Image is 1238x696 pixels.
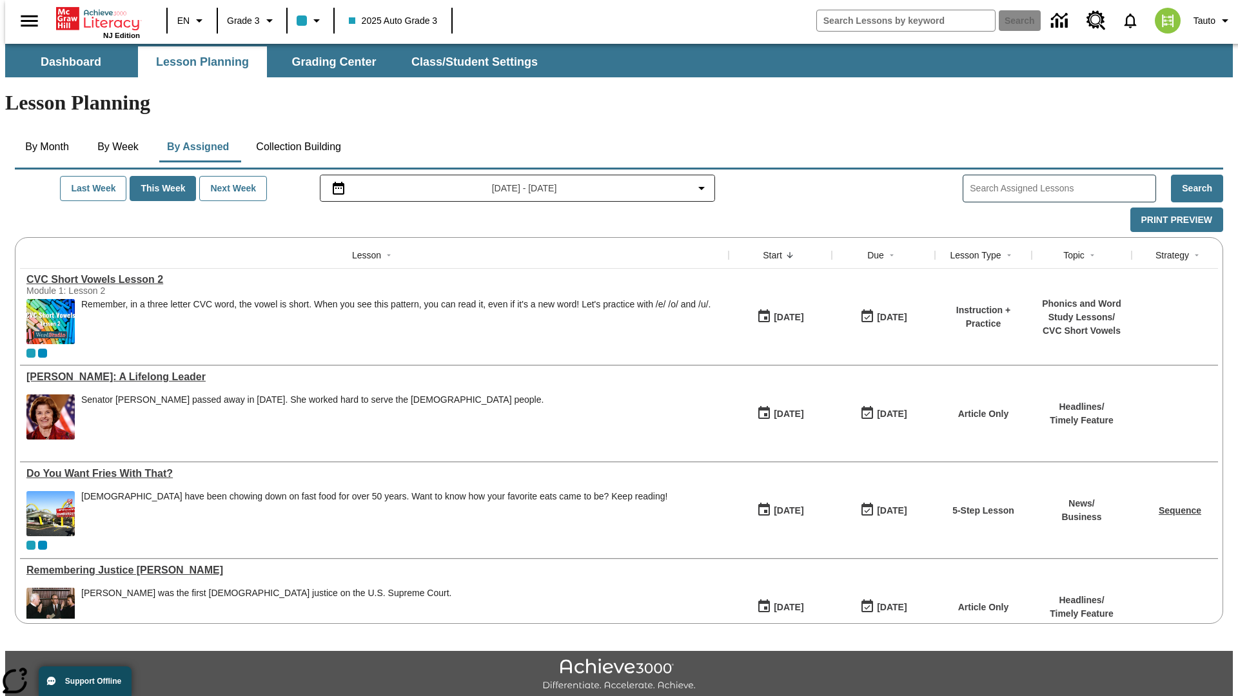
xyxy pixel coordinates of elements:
[1155,249,1189,262] div: Strategy
[86,131,150,162] button: By Week
[774,599,803,615] div: [DATE]
[5,44,1233,77] div: SubNavbar
[199,176,267,201] button: Next Week
[1050,594,1114,607] p: Headlines /
[1159,505,1201,516] a: Sequence
[6,46,135,77] button: Dashboard
[157,131,239,162] button: By Assigned
[1114,4,1147,37] a: Notifications
[246,131,351,162] button: Collection Building
[26,468,722,479] a: Do You Want Fries With That?, Lessons
[81,394,544,440] div: Senator Dianne Feinstein passed away in September 2023. She worked hard to serve the American peo...
[103,32,140,39] span: NJ Edition
[81,588,451,633] div: Sandra Day O'Connor was the first female justice on the U.S. Supreme Court.
[352,249,381,262] div: Lesson
[26,565,722,576] a: Remembering Justice O'Connor, Lessons
[1147,4,1188,37] button: Select a new avatar
[381,247,397,263] button: Sort
[81,588,451,599] div: [PERSON_NAME] was the first [DEMOGRAPHIC_DATA] justice on the U.S. Supreme Court.
[60,176,126,201] button: Last Week
[877,309,907,325] div: [DATE]
[1061,497,1101,510] p: News /
[26,274,722,285] a: CVC Short Vowels Lesson 2, Lessons
[326,180,710,196] button: Select the date range menu item
[856,595,911,619] button: 09/19/25: Last day the lesson can be accessed
[81,491,667,536] div: Americans have been chowing down on fast food for over 50 years. Want to know how your favorite e...
[39,666,132,696] button: Support Offline
[81,299,711,344] div: Remember, in a three letter CVC word, the vowel is short. When you see this pattern, you can read...
[5,91,1233,115] h1: Lesson Planning
[856,305,911,329] button: 09/19/25: Last day the lesson can be accessed
[26,299,75,344] img: CVC Short Vowels Lesson 2.
[1043,3,1079,39] a: Data Center
[877,599,907,615] div: [DATE]
[81,394,544,405] div: Senator [PERSON_NAME] passed away in [DATE]. She worked hard to serve the [DEMOGRAPHIC_DATA] people.
[752,401,808,426] button: 09/19/25: First time the lesson was available
[970,179,1155,198] input: Search Assigned Lessons
[130,176,196,201] button: This Week
[81,299,711,310] p: Remember, in a three letter CVC word, the vowel is short. When you see this pattern, you can read...
[222,9,282,32] button: Grade: Grade 3, Select a grade
[877,503,907,519] div: [DATE]
[26,588,75,633] img: Chief Justice Warren Burger, wearing a black robe, holds up his right hand and faces Sandra Day O...
[56,5,140,39] div: Home
[752,305,808,329] button: 09/19/25: First time the lesson was available
[26,274,722,285] div: CVC Short Vowels Lesson 2
[401,46,548,77] button: Class/Student Settings
[26,371,722,383] a: Dianne Feinstein: A Lifelong Leader, Lessons
[1130,208,1223,233] button: Print Preview
[26,468,722,479] div: Do You Want Fries With That?
[952,504,1014,517] p: 5-Step Lesson
[81,491,667,502] div: [DEMOGRAPHIC_DATA] have been chowing down on fast food for over 50 years. Want to know how your f...
[38,541,47,550] div: OL 2025 Auto Grade 4
[1063,249,1085,262] div: Topic
[56,6,140,32] a: Home
[958,601,1009,614] p: Article Only
[177,14,190,28] span: EN
[1189,247,1204,263] button: Sort
[941,304,1025,331] p: Instruction + Practice
[867,249,884,262] div: Due
[774,309,803,325] div: [DATE]
[1171,175,1223,202] button: Search
[1061,510,1101,524] p: Business
[1155,8,1181,34] img: avatar image
[5,46,549,77] div: SubNavbar
[10,2,48,40] button: Open side menu
[782,247,798,263] button: Sort
[763,249,782,262] div: Start
[752,595,808,619] button: 09/19/25: First time the lesson was available
[1194,14,1215,28] span: Tauto
[1001,247,1017,263] button: Sort
[26,541,35,550] div: Current Class
[291,9,329,32] button: Class color is light blue. Change class color
[774,503,803,519] div: [DATE]
[26,491,75,536] img: One of the first McDonald's stores, with the iconic red sign and golden arches.
[877,406,907,422] div: [DATE]
[138,46,267,77] button: Lesson Planning
[856,498,911,523] button: 09/19/25: Last day the lesson can be accessed
[227,14,260,28] span: Grade 3
[38,349,47,358] div: OL 2025 Auto Grade 4
[26,371,722,383] div: Dianne Feinstein: A Lifelong Leader
[492,182,557,195] span: [DATE] - [DATE]
[1050,414,1114,427] p: Timely Feature
[752,498,808,523] button: 09/19/25: First time the lesson was available
[349,14,438,28] span: 2025 Auto Grade 3
[26,394,75,440] img: Senator Dianne Feinstein of California smiles with the U.S. flag behind her.
[774,406,803,422] div: [DATE]
[26,565,722,576] div: Remembering Justice O'Connor
[270,46,398,77] button: Grading Center
[26,349,35,358] span: Current Class
[172,9,213,32] button: Language: EN, Select a language
[15,131,79,162] button: By Month
[65,677,121,686] span: Support Offline
[694,180,709,196] svg: Collapse Date Range Filter
[950,249,1001,262] div: Lesson Type
[26,285,220,296] div: Module 1: Lesson 2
